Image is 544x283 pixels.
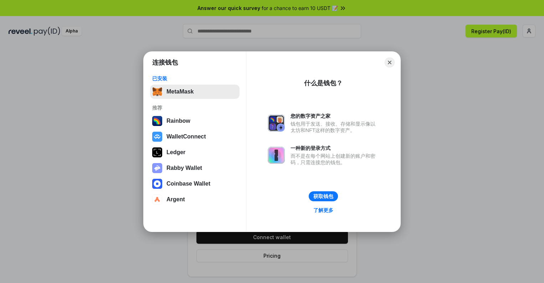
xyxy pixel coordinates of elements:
img: svg+xml,%3Csvg%20width%3D%2228%22%20height%3D%2228%22%20viewBox%3D%220%200%2028%2028%22%20fill%3D... [152,179,162,189]
button: Coinbase Wallet [150,177,240,191]
div: 您的数字资产之家 [291,113,379,119]
div: 了解更多 [313,207,333,213]
div: Rainbow [166,118,190,124]
div: MetaMask [166,89,194,95]
button: Argent [150,192,240,207]
a: 了解更多 [309,206,338,215]
button: Rabby Wallet [150,161,240,175]
img: svg+xml,%3Csvg%20width%3D%2228%22%20height%3D%2228%22%20viewBox%3D%220%200%2028%2028%22%20fill%3D... [152,132,162,142]
button: Rainbow [150,114,240,128]
button: 获取钱包 [309,191,338,201]
img: svg+xml,%3Csvg%20width%3D%22120%22%20height%3D%22120%22%20viewBox%3D%220%200%20120%20120%22%20fil... [152,116,162,126]
button: MetaMask [150,85,240,99]
div: 获取钱包 [313,193,333,199]
img: svg+xml,%3Csvg%20width%3D%2228%22%20height%3D%2228%22%20viewBox%3D%220%200%2028%2028%22%20fill%3D... [152,194,162,204]
div: Argent [166,196,185,203]
img: svg+xml,%3Csvg%20xmlns%3D%22http%3A%2F%2Fwww.w3.org%2F2000%2Fsvg%22%20fill%3D%22none%22%20viewBox... [268,147,285,164]
button: WalletConnect [150,130,240,144]
button: Ledger [150,145,240,160]
div: 什么是钱包？ [304,79,343,87]
h1: 连接钱包 [152,58,178,67]
div: Coinbase Wallet [166,181,210,187]
img: svg+xml,%3Csvg%20xmlns%3D%22http%3A%2F%2Fwww.w3.org%2F2000%2Fsvg%22%20fill%3D%22none%22%20viewBox... [152,163,162,173]
div: 已安装 [152,75,237,82]
div: 一种新的登录方式 [291,145,379,151]
div: 而不是在每个网站上创建新的账户和密码，只需连接您的钱包。 [291,153,379,166]
div: 钱包用于发送、接收、存储和显示像以太坊和NFT这样的数字资产。 [291,121,379,133]
div: 推荐 [152,105,237,111]
img: svg+xml,%3Csvg%20xmlns%3D%22http%3A%2F%2Fwww.w3.org%2F2000%2Fsvg%22%20width%3D%2228%22%20height%3... [152,147,162,157]
div: WalletConnect [166,133,206,140]
button: Close [385,57,395,67]
div: Rabby Wallet [166,165,202,171]
div: Ledger [166,149,185,156]
img: svg+xml,%3Csvg%20fill%3D%22none%22%20height%3D%2233%22%20viewBox%3D%220%200%2035%2033%22%20width%... [152,87,162,97]
img: svg+xml,%3Csvg%20xmlns%3D%22http%3A%2F%2Fwww.w3.org%2F2000%2Fsvg%22%20fill%3D%22none%22%20viewBox... [268,115,285,132]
